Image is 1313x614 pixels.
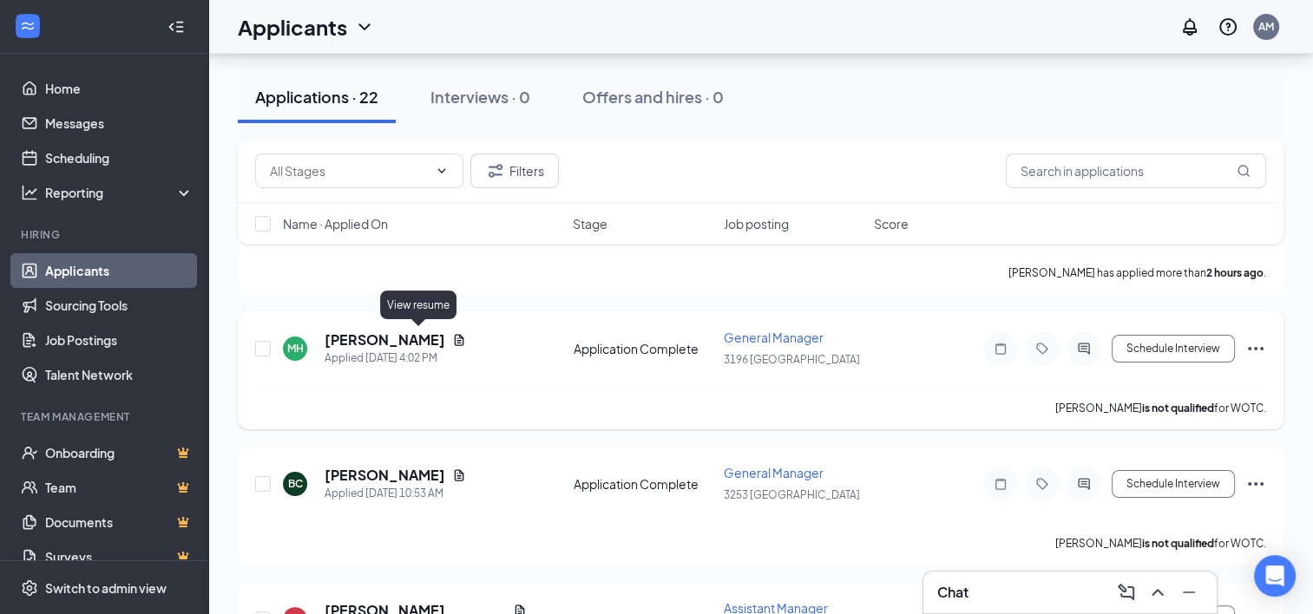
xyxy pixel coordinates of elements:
a: Home [45,71,194,106]
div: Open Intercom Messenger [1254,555,1296,597]
svg: ChevronDown [354,16,375,37]
svg: Document [452,468,466,482]
span: Stage [573,215,607,232]
a: Scheduling [45,140,194,175]
svg: Filter [485,160,506,181]
svg: Analysis [21,184,38,201]
b: 2 hours ago [1206,266,1264,279]
svg: Minimize [1178,582,1199,603]
div: BC [288,476,303,491]
a: DocumentsCrown [45,505,194,539]
div: Applied [DATE] 4:02 PM [325,349,466,367]
b: is not qualified [1142,537,1214,550]
span: Name · Applied On [283,215,388,232]
div: Team Management [21,409,190,424]
svg: Ellipses [1245,338,1266,359]
span: Score [874,215,909,232]
svg: Tag [1032,477,1053,491]
div: MH [287,341,304,356]
a: Talent Network [45,357,194,392]
span: Job posting [724,215,789,232]
div: Applied [DATE] 10:53 AM [325,485,466,502]
h3: Chat [937,583,968,602]
a: TeamCrown [45,470,194,505]
p: [PERSON_NAME] for WOTC. [1055,536,1266,551]
svg: Settings [21,579,38,597]
button: Schedule Interview [1112,470,1235,498]
div: Application Complete [574,475,713,493]
svg: Note [990,477,1011,491]
div: View resume [380,291,456,319]
svg: Ellipses [1245,474,1266,494]
button: Filter Filters [470,153,559,188]
svg: MagnifyingGlass [1237,164,1251,178]
button: ChevronUp [1144,578,1172,606]
svg: Document [452,333,466,347]
div: Applications · 22 [255,86,378,108]
span: 3253 [GEOGRAPHIC_DATA] [724,488,860,501]
button: Schedule Interview [1112,335,1235,363]
svg: ActiveChat [1073,342,1094,356]
svg: ActiveChat [1073,477,1094,491]
svg: Collapse [167,18,185,36]
a: Job Postings [45,323,194,357]
div: Interviews · 0 [430,86,530,108]
a: SurveysCrown [45,539,194,574]
div: Offers and hires · 0 [582,86,724,108]
div: Switch to admin view [45,579,167,597]
h1: Applicants [238,12,347,42]
button: ComposeMessage [1113,578,1140,606]
p: [PERSON_NAME] for WOTC. [1055,401,1266,415]
a: OnboardingCrown [45,435,194,470]
h5: [PERSON_NAME] [325,330,445,349]
span: General Manager [724,465,824,480]
h5: [PERSON_NAME] [325,466,445,485]
svg: ChevronUp [1147,582,1168,603]
svg: Tag [1032,342,1053,356]
svg: ComposeMessage [1116,582,1137,603]
a: Applicants [45,253,194,288]
span: 3196 [GEOGRAPHIC_DATA] [724,353,860,366]
svg: WorkstreamLogo [19,17,36,35]
div: Application Complete [574,340,713,357]
div: AM [1258,19,1274,34]
div: Reporting [45,184,194,201]
svg: Notifications [1179,16,1200,37]
button: Minimize [1175,578,1203,606]
a: Messages [45,106,194,140]
p: [PERSON_NAME] has applied more than . [1008,265,1266,280]
a: Sourcing Tools [45,288,194,323]
input: All Stages [270,161,428,180]
span: General Manager [724,330,824,345]
div: Hiring [21,227,190,242]
svg: QuestionInfo [1218,16,1238,37]
svg: ChevronDown [435,164,449,178]
svg: Note [990,342,1011,356]
b: is not qualified [1142,402,1214,415]
input: Search in applications [1006,153,1266,188]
